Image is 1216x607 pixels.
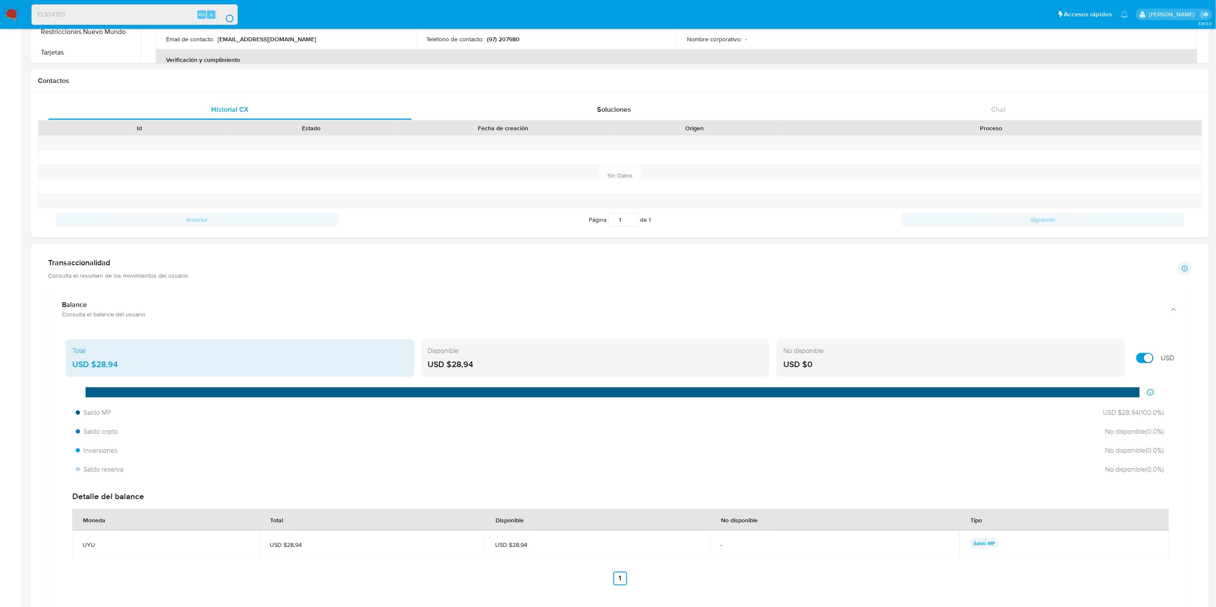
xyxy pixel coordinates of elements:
span: Accesos rápidos [1064,10,1112,19]
span: Chat [991,104,1006,114]
span: 3.163.0 [1198,20,1212,27]
p: Email de contacto : [166,35,214,43]
span: s [210,10,212,18]
button: search-icon [217,9,234,21]
span: Alt [198,10,205,18]
div: Id [59,124,219,132]
span: Historial CX [211,104,249,114]
div: Proceso [787,124,1196,132]
button: Restricciones Nuevo Mundo [33,21,141,42]
p: - [745,35,747,43]
button: Anterior [56,213,338,227]
button: Siguiente [902,213,1184,227]
button: Tarjetas [33,42,141,63]
p: (97) 207980 [487,35,520,43]
div: Fecha de creación [403,124,603,132]
th: Verificación y cumplimiento [156,49,1198,70]
p: gregorio.negri@mercadolibre.com [1149,10,1198,18]
p: [EMAIL_ADDRESS][DOMAIN_NAME] [218,35,316,43]
span: Soluciones [597,104,631,114]
p: Teléfono de contacto : [427,35,484,43]
div: Estado [231,124,391,132]
a: Salir [1201,10,1210,19]
div: Origen [615,124,775,132]
span: 1 [649,215,651,224]
p: Nombre corporativo : [687,35,742,43]
span: Página de [589,213,651,227]
input: Buscar usuario o caso... [32,9,237,20]
h1: Contactos [38,77,1202,85]
a: Notificaciones [1121,11,1128,18]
